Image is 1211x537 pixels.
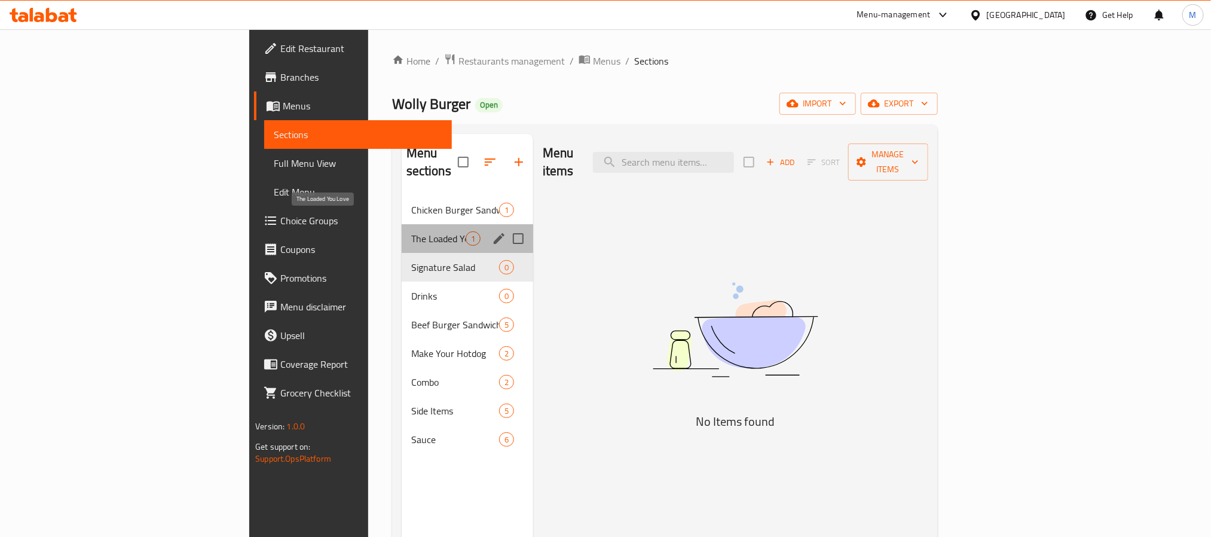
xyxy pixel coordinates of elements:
[586,412,885,431] h5: No Items found
[402,224,533,253] div: The Loaded You Love1edit
[280,213,442,228] span: Choice Groups
[499,289,514,303] div: items
[466,231,481,246] div: items
[800,153,848,172] span: Sort items
[274,156,442,170] span: Full Menu View
[458,54,565,68] span: Restaurants management
[411,318,499,332] span: Beef Burger Sandwiches
[499,375,514,389] div: items
[402,425,533,454] div: Sauce6
[402,282,533,310] div: Drinks0
[411,375,499,389] span: Combo
[543,144,579,180] h2: Menu items
[254,350,451,379] a: Coverage Report
[255,419,285,434] span: Version:
[476,148,504,176] span: Sort sections
[411,432,499,447] span: Sauce
[402,339,533,368] div: Make Your Hotdog2
[255,439,310,454] span: Get support on:
[255,451,331,466] a: Support.OpsPlatform
[762,153,800,172] span: Add item
[254,91,451,120] a: Menus
[254,34,451,63] a: Edit Restaurant
[579,53,620,69] a: Menus
[570,54,574,68] li: /
[634,54,668,68] span: Sections
[593,152,734,173] input: search
[280,328,442,343] span: Upsell
[411,289,499,303] span: Drinks
[392,53,938,69] nav: breadcrumb
[500,405,513,417] span: 5
[870,96,928,111] span: export
[499,260,514,274] div: items
[254,321,451,350] a: Upsell
[402,396,533,425] div: Side Items5
[274,127,442,142] span: Sections
[402,310,533,339] div: Beef Burger Sandwiches5
[280,70,442,84] span: Branches
[402,196,533,224] div: Chicken Burger Sandwich1
[593,54,620,68] span: Menus
[402,191,533,459] nav: Menu sections
[586,251,885,409] img: dish.svg
[280,357,442,371] span: Coverage Report
[779,93,856,115] button: import
[254,292,451,321] a: Menu disclaimer
[280,41,442,56] span: Edit Restaurant
[987,8,1066,22] div: [GEOGRAPHIC_DATA]
[500,291,513,302] span: 0
[392,90,470,117] span: Wolly Burger
[402,253,533,282] div: Signature Salad0
[490,230,508,248] button: edit
[861,93,938,115] button: export
[499,404,514,418] div: items
[280,242,442,257] span: Coupons
[280,271,442,285] span: Promotions
[264,149,451,178] a: Full Menu View
[1189,8,1197,22] span: M
[280,300,442,314] span: Menu disclaimer
[254,235,451,264] a: Coupons
[466,233,480,245] span: 1
[500,434,513,446] span: 6
[411,346,499,361] span: Make Your Hotdog
[848,144,928,181] button: Manage items
[264,178,451,206] a: Edit Menu
[475,98,503,112] div: Open
[411,203,499,217] span: Chicken Burger Sandwich
[625,54,629,68] li: /
[500,262,513,273] span: 0
[444,53,565,69] a: Restaurants management
[411,404,499,418] span: Side Items
[858,147,919,177] span: Manage items
[411,231,466,246] span: The Loaded You Love
[283,99,442,113] span: Menus
[254,206,451,235] a: Choice Groups
[500,377,513,388] span: 2
[274,185,442,199] span: Edit Menu
[451,149,476,175] span: Select all sections
[504,148,533,176] button: Add section
[499,203,514,217] div: items
[499,318,514,332] div: items
[500,319,513,331] span: 5
[500,348,513,359] span: 2
[500,205,513,216] span: 1
[254,264,451,292] a: Promotions
[762,153,800,172] button: Add
[254,379,451,407] a: Grocery Checklist
[287,419,305,434] span: 1.0.0
[254,63,451,91] a: Branches
[411,260,499,274] span: Signature Salad
[857,8,931,22] div: Menu-management
[264,120,451,149] a: Sections
[402,368,533,396] div: Combo2
[789,96,846,111] span: import
[764,155,797,169] span: Add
